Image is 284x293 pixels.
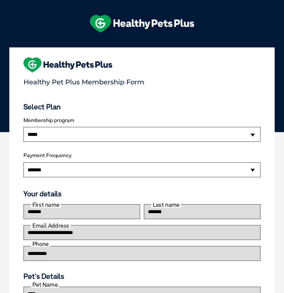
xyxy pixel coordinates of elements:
[31,202,61,208] label: First name
[23,117,261,124] label: Membership program
[20,272,264,281] h3: Pet's Details
[23,152,72,159] label: Payment Frequency
[31,223,70,228] label: Email Address
[23,103,261,111] h3: Select Plan
[90,15,194,32] img: hpp-logo-landscape-green-white.png
[31,241,50,247] label: Phone
[23,75,261,87] p: Healthy Pet Plus Membership Form
[151,202,181,208] label: Last name
[23,57,112,72] img: heart-shape-hpp-logo-large.png
[23,190,261,198] h3: Your details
